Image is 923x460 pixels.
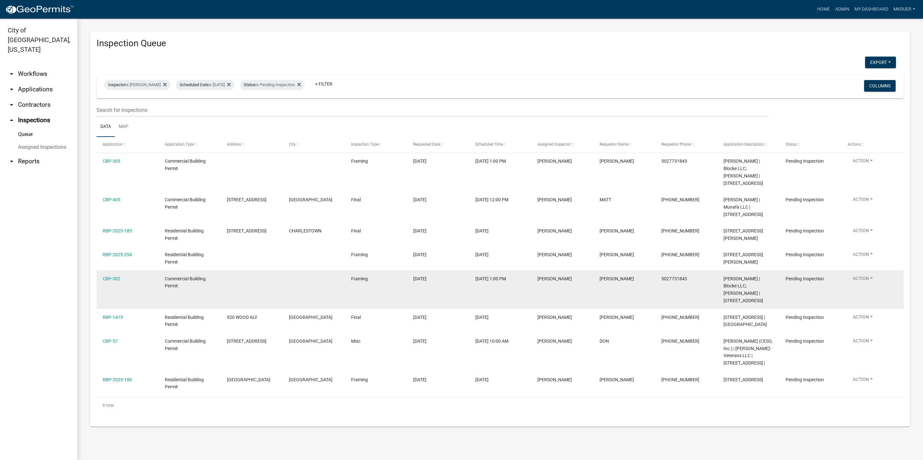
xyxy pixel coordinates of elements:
span: Jesse Garcia | Blocke LLC; Paul Clements | 300 International Drive, Jeffersonville, IN 47130 [723,276,763,303]
span: 812-989-0777 [661,377,699,382]
span: Application [103,142,123,147]
button: Action [848,251,878,260]
span: TROY [600,228,634,233]
span: Pending Inspection [786,252,824,257]
datatable-header-cell: Application Description [717,137,779,152]
span: JEFFERSONVILLE [289,377,332,382]
span: 09/24/2025 [413,276,426,281]
a: Admin [833,3,852,15]
span: Inspection Type [351,142,378,147]
span: 920 Wood Aly Jeffersonville | Lot [723,315,767,327]
span: Mike Kruer [600,276,634,281]
div: is [PERSON_NAME] [104,80,171,90]
span: 920 WOOD ALY [227,315,257,320]
div: [DATE] 1:00 PM [475,158,525,165]
a: RBP-2025-180 [103,377,132,382]
div: [DATE] 10:00 AM [475,338,525,345]
span: Mike Kruer [537,197,572,202]
a: My Dashboard [852,3,891,15]
datatable-header-cell: Requestor Phone [655,137,717,152]
span: 09/18/2025 [413,158,426,164]
span: 09/24/2025 [413,315,426,320]
datatable-header-cell: Actions [842,137,904,152]
div: [DATE] [475,314,525,321]
button: Action [848,227,878,237]
span: Commercial Building Permit [165,158,206,171]
span: JEFFERSONVILLE [289,197,332,202]
span: 502-440-2632 [661,197,699,202]
span: 09/24/2025 [413,252,426,257]
span: Michael Mihalik (CESO, Inc.) | Sprigler-Veterans LLC | 1771 Veterans Parkway | [723,338,772,365]
span: 5027731843 [661,276,687,281]
span: Application Description [723,142,764,147]
a: CBP-302 [103,276,120,281]
h3: Inspection Queue [97,38,904,49]
button: Action [848,314,878,323]
a: CBP-303 [103,158,120,164]
a: mkruer [891,3,918,15]
div: [DATE] [475,227,525,235]
span: DAVID [600,315,634,320]
button: Action [848,196,878,205]
span: 5703 Jennaway Court | Lot 412 [723,228,763,241]
a: Home [815,3,833,15]
span: 440-554-0875 [661,338,699,344]
span: 502-616-5598 [661,228,699,233]
span: Pending Inspection [786,158,824,164]
datatable-header-cell: Application Type [159,137,221,152]
datatable-header-cell: Requestor Name [593,137,655,152]
span: Mike Kruer [537,377,572,382]
span: Framing [351,252,368,257]
datatable-header-cell: Status [779,137,842,152]
span: Inspector [108,82,126,87]
i: arrow_drop_down [8,86,15,93]
datatable-header-cell: Inspection Type [345,137,407,152]
span: Mike Kruer [537,315,572,320]
a: RBP-1415 [103,315,123,320]
span: 09/24/2025 [413,228,426,233]
a: CBP-57 [103,338,118,344]
datatable-header-cell: Requested Date [407,137,469,152]
button: Columns [864,80,896,92]
datatable-header-cell: Application [97,137,159,152]
a: + Filter [310,78,338,90]
span: Final [351,315,361,320]
span: Assigned Inspector [537,142,571,147]
span: DON [600,338,609,344]
span: Pending Inspection [786,228,824,233]
span: Misc [351,338,360,344]
span: Framing [351,377,368,382]
span: 443-447 SPRING STREET [227,197,266,202]
span: MATT [600,197,611,202]
span: Mike Kruer [537,338,572,344]
span: Mike Kruer [537,276,572,281]
i: arrow_drop_up [8,116,15,124]
datatable-header-cell: Scheduled Time [469,137,531,152]
span: 7992 Stacy Springs Boulevard | Lot 504 [723,252,763,265]
span: Residential Building Permit [165,315,204,327]
div: [DATE] 12:00 PM [475,196,525,203]
datatable-header-cell: City [283,137,345,152]
span: Framing [351,158,368,164]
span: DUARD [600,377,634,382]
span: 09/24/2025 [413,338,426,344]
span: Requestor Name [600,142,629,147]
datatable-header-cell: Address [221,137,283,152]
span: JEFFERSONVILLE [289,315,332,320]
span: Requested Date [413,142,440,147]
span: Mike Kruer [537,228,572,233]
span: Pending Inspection [786,338,824,344]
div: 8 total [97,397,904,413]
span: 09/24/2025 [413,377,426,382]
a: Data [97,117,115,137]
span: Status [786,142,797,147]
span: Address [227,142,241,147]
span: RIDGEWOOD CT [227,377,270,382]
span: 502-333-4792 [661,315,699,320]
span: Application Type [165,142,194,147]
span: 5703 JENN WAY COURT [227,228,266,233]
i: arrow_drop_down [8,158,15,165]
span: 09/24/2025 [413,197,426,202]
span: 2430 Ridgewood Court | Lot 915 [723,377,763,382]
span: Framing [351,276,368,281]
